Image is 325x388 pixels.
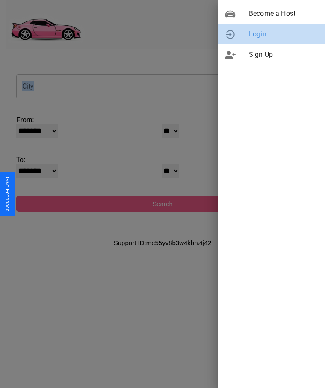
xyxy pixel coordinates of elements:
[218,24,325,44] div: Login
[218,44,325,65] div: Sign Up
[218,3,325,24] div: Become a Host
[249,50,318,60] span: Sign Up
[249,29,318,39] span: Login
[4,177,10,211] div: Give Feedback
[249,9,318,19] span: Become a Host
